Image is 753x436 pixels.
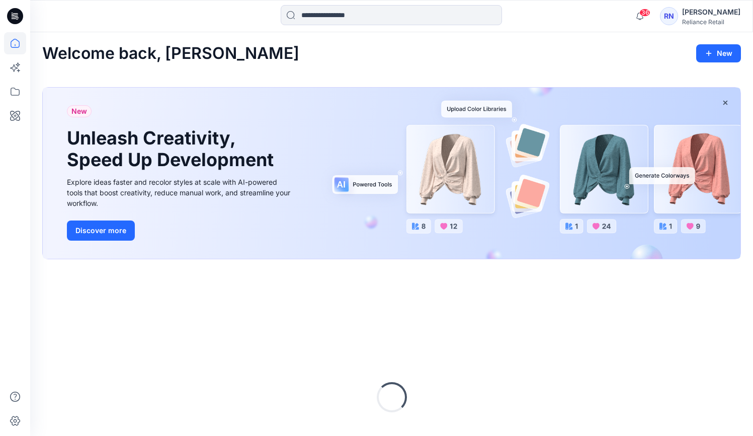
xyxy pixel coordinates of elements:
[67,127,278,171] h1: Unleash Creativity, Speed Up Development
[682,18,740,26] div: Reliance Retail
[67,177,293,208] div: Explore ideas faster and recolor styles at scale with AI-powered tools that boost creativity, red...
[71,105,87,117] span: New
[660,7,678,25] div: RN
[639,9,650,17] span: 36
[42,44,299,63] h2: Welcome back, [PERSON_NAME]
[696,44,741,62] button: New
[682,6,740,18] div: [PERSON_NAME]
[67,221,135,241] button: Discover more
[67,221,293,241] a: Discover more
